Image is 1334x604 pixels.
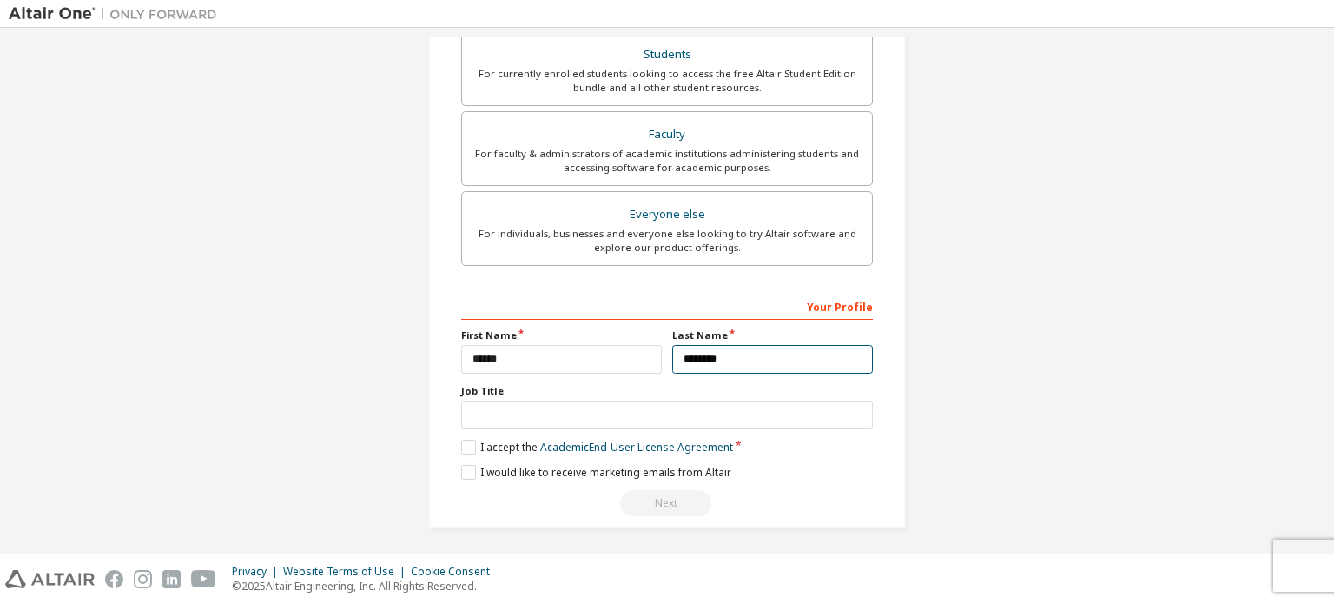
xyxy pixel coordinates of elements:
img: linkedin.svg [162,570,181,588]
label: First Name [461,329,662,342]
label: I would like to receive marketing emails from Altair [461,465,731,480]
div: Your Profile [461,292,873,320]
div: Everyone else [472,202,862,227]
img: instagram.svg [134,570,152,588]
label: I accept the [461,440,733,455]
label: Last Name [672,329,873,342]
div: For currently enrolled students looking to access the free Altair Student Edition bundle and all ... [472,67,862,95]
div: Website Terms of Use [283,565,411,579]
img: altair_logo.svg [5,570,95,588]
div: Faculty [472,123,862,147]
div: Privacy [232,565,283,579]
div: Read and acccept EULA to continue [461,490,873,516]
p: © 2025 Altair Engineering, Inc. All Rights Reserved. [232,579,500,594]
div: For faculty & administrators of academic institutions administering students and accessing softwa... [472,147,862,175]
div: For individuals, businesses and everyone else looking to try Altair software and explore our prod... [472,227,862,255]
img: Altair One [9,5,226,23]
div: Students [472,43,862,67]
label: Job Title [461,384,873,398]
div: Cookie Consent [411,565,500,579]
img: facebook.svg [105,570,123,588]
img: youtube.svg [191,570,216,588]
a: Academic End-User License Agreement [540,440,733,455]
